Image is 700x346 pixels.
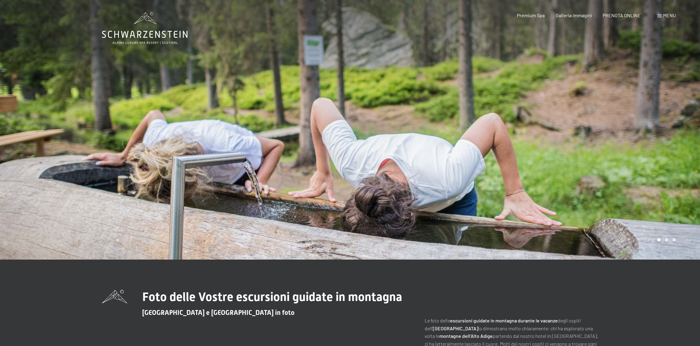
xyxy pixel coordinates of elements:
[556,12,592,18] a: Galleria immagini
[663,12,676,18] span: Menu
[603,12,641,18] a: PRENOTA ONLINE
[657,238,661,241] div: Carousel Page 1 (Current Slide)
[665,238,668,241] div: Carousel Page 2
[433,325,478,331] strong: [GEOGRAPHIC_DATA]
[672,238,676,241] div: Carousel Page 3
[450,318,558,323] strong: escursioni guidate in montagna durante le vacanze
[655,238,676,241] div: Carousel Pagination
[439,333,493,339] strong: montagne dell’Alto Adige
[517,12,545,18] a: Premium Spa
[142,309,294,316] span: [GEOGRAPHIC_DATA] e [GEOGRAPHIC_DATA] in foto
[142,290,402,304] span: Foto delle Vostre escursioni guidate in montagna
